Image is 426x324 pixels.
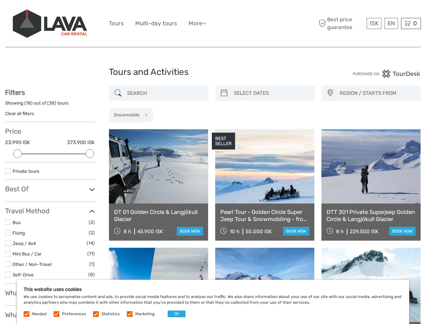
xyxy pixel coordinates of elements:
a: Tours [109,19,124,28]
label: Statistics [102,311,120,317]
a: Self-Drive [12,272,34,277]
h5: This website uses cookies [24,287,402,292]
div: BEST SELLER [212,133,235,150]
a: Bus [12,220,21,225]
button: Open LiveChat chat widget [78,10,86,19]
h3: What do you want to do? [5,311,95,319]
span: ISK [370,20,378,27]
h3: Price [5,127,95,135]
a: book now [389,227,416,236]
label: Marketing [135,311,154,317]
input: SEARCH [124,87,205,99]
span: (2) [89,218,95,226]
label: Preferences [62,311,86,317]
label: 18 [26,100,31,106]
label: 373.900 ISK [67,139,95,146]
div: Showing ( ) out of ( ) tours [5,100,95,110]
button: OK [168,310,186,317]
a: book now [283,227,309,236]
input: SELECT DATES [231,87,311,99]
a: Flying [12,230,25,236]
div: EN [385,18,398,29]
div: 45.900 ISK [137,228,163,235]
a: DTT 301 Private Superjeep Golden Circle & Langjökull Glacier [326,209,416,222]
a: More [189,19,206,28]
div: 229.500 ISK [350,228,378,235]
h1: Tours and Activities [109,67,317,78]
span: 8 h [123,228,131,235]
a: Multi-day tours [135,19,177,28]
a: Private tours [12,168,39,174]
h3: What do you want to see? [5,289,95,297]
div: 55.000 ISK [246,228,272,235]
img: 523-13fdf7b0-e410-4b32-8dc9-7907fc8d33f7_logo_big.jpg [13,9,87,38]
span: (1) [89,260,95,268]
a: Pearl Tour - Golden Circle Super Jeep Tour & Snowmobiling - from [GEOGRAPHIC_DATA] [220,209,309,222]
h3: Best Of [5,185,95,193]
span: 10 h [230,228,239,235]
button: x [141,111,150,118]
span: (14) [87,239,95,247]
label: 38 [49,100,55,106]
a: Other / Non-Travel [12,262,52,267]
span: (2) [89,229,95,237]
strong: Filters [5,88,25,97]
span: 8 h [336,228,344,235]
img: PurchaseViaTourDesk.png [352,70,421,78]
div: We use cookies to personalise content and ads, to provide social media features and to analyse ou... [17,280,409,324]
span: (8) [88,271,95,278]
a: Jeep / 4x4 [12,241,36,246]
label: Needed [32,311,47,317]
a: Mini Bus / Car [12,251,41,256]
h3: Travel Method [5,207,95,215]
span: Best price guarantee [317,16,365,31]
a: Clear all filters [5,111,34,116]
span: 0 [412,20,418,27]
button: REGION / STARTS FROM [337,88,418,99]
p: We're away right now. Please check back later! [9,12,76,17]
span: (11) [87,250,95,258]
label: 23.990 ISK [5,139,30,146]
a: DT 01 Golden Circle & Langjökull Glacier [114,209,203,222]
h2: Snowmobile [114,112,140,117]
a: book now [177,227,203,236]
